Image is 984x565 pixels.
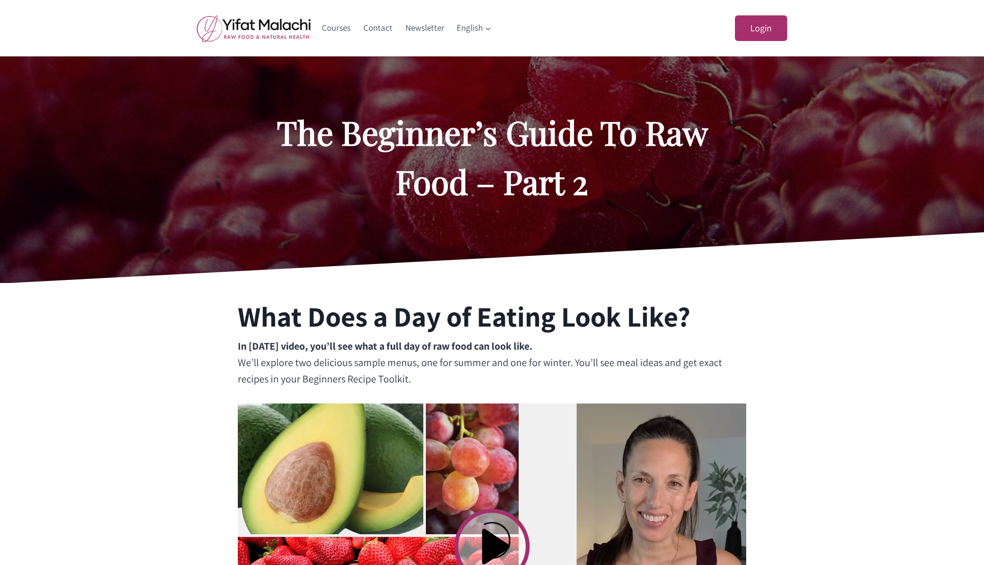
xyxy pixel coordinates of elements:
[399,16,450,41] a: Newsletter
[357,16,399,41] a: Contact
[238,338,746,387] p: We’ll explore two delicious sample menus, one for summer and one for winter. You’ll see meal idea...
[450,16,498,41] a: English
[316,16,498,41] nav: Primary Navigation
[256,108,728,206] h2: The Beginner’s Guide To Raw Food – Part 2
[238,295,690,338] h2: What Does a Day of Eating Look Like?
[735,15,787,42] a: Login
[316,16,357,41] a: Courses
[197,15,311,42] img: yifat_logo41_en.png
[238,339,532,353] strong: In [DATE] video, you’ll see what a full day of raw food can look like.
[457,21,491,35] span: English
